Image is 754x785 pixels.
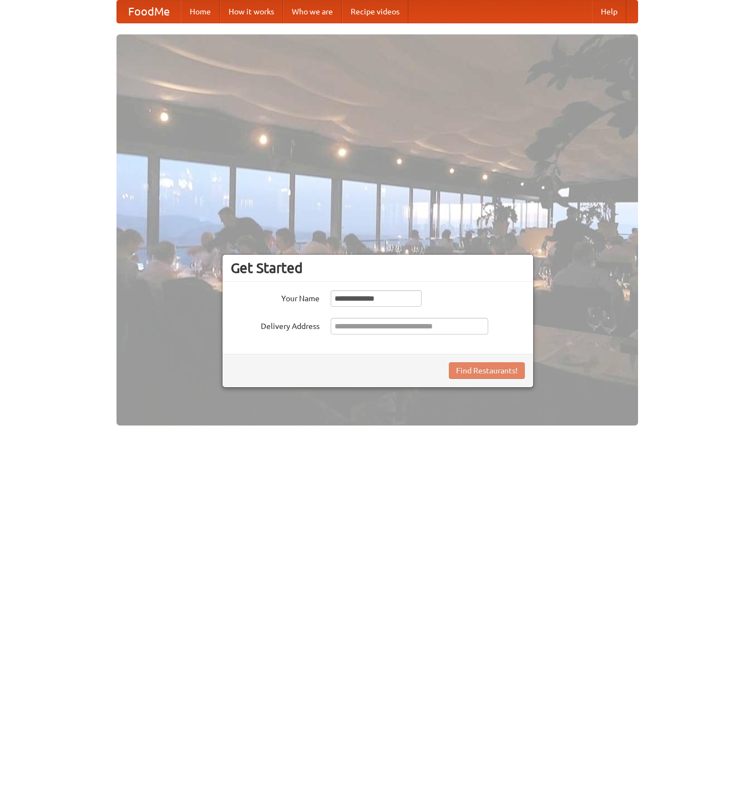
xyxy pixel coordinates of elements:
[231,260,525,276] h3: Get Started
[342,1,408,23] a: Recipe videos
[117,1,181,23] a: FoodMe
[231,290,320,304] label: Your Name
[283,1,342,23] a: Who we are
[592,1,626,23] a: Help
[449,362,525,379] button: Find Restaurants!
[181,1,220,23] a: Home
[220,1,283,23] a: How it works
[231,318,320,332] label: Delivery Address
